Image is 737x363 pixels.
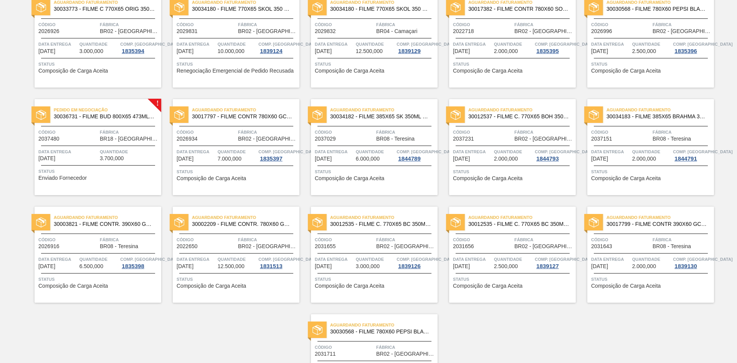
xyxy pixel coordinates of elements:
[673,156,698,162] div: 1844791
[330,214,438,221] span: Aguardando Faturamento
[453,275,574,283] span: Status
[312,2,322,12] img: status
[315,275,436,283] span: Status
[38,275,159,283] span: Status
[606,106,714,114] span: Aguardando Faturamento
[632,148,671,156] span: Quantidade
[673,148,732,156] span: Comp. Carga
[312,110,322,120] img: status
[79,264,103,269] span: 6.500,000
[177,68,294,74] span: Renegociação Emergencial de Pedido Recusada
[330,221,431,227] span: 30012535 - FILME C. 770X65 BC 350ML C12 429
[177,255,216,263] span: Data entrega
[453,148,492,156] span: Data entrega
[514,128,574,136] span: Fábrica
[438,207,576,303] a: statusAguardando Faturamento30012535 - FILME C. 770X65 BC 350ML C12 429Código2031656FábricaBR02 -...
[376,343,436,351] span: Fábrica
[453,176,522,181] span: Composição de Carga Aceita
[673,255,712,269] a: Comp. [GEOGRAPHIC_DATA]1839130
[653,236,712,244] span: Fábrica
[376,128,436,136] span: Fábrica
[315,148,354,156] span: Data entrega
[54,221,155,227] span: 30003821 - FILME CONTR. 390X60 GCA 350ML NIV22
[453,236,512,244] span: Código
[397,148,456,156] span: Comp. Carga
[177,60,297,68] span: Status
[514,236,574,244] span: Fábrica
[258,255,318,263] span: Comp. Carga
[161,207,299,303] a: statusAguardando Faturamento30002209 - FILME CONTR. 780X60 GCA 350ML NIV22Código2022650FábricaBR0...
[100,156,124,161] span: 3.700,000
[177,21,236,28] span: Código
[535,48,560,54] div: 1835395
[356,148,395,156] span: Quantidade
[315,128,374,136] span: Código
[218,48,245,54] span: 10.000,000
[315,236,374,244] span: Código
[535,156,560,162] div: 1844793
[591,148,630,156] span: Data entrega
[673,40,732,48] span: Comp. Carga
[591,136,612,142] span: 2037151
[453,168,574,176] span: Status
[120,48,145,54] div: 1835394
[468,221,570,227] span: 30012535 - FILME C. 770X65 BC 350ML C12 429
[453,28,474,34] span: 2022718
[591,255,630,263] span: Data entrega
[36,2,46,12] img: status
[238,28,297,34] span: BR02 - Sergipe
[632,40,671,48] span: Quantidade
[397,148,436,162] a: Comp. [GEOGRAPHIC_DATA]1844789
[576,99,714,195] a: statusAguardando Faturamento30034183 - FILME 385X65 BRAHMA 350ML MP C12Código2037151FábricaBR08 -...
[330,106,438,114] span: Aguardando Faturamento
[38,28,59,34] span: 2026926
[100,28,159,34] span: BR02 - Sergipe
[177,275,297,283] span: Status
[653,21,712,28] span: Fábrica
[514,244,574,249] span: BR02 - Sergipe
[315,244,336,249] span: 2031655
[356,156,380,162] span: 6.000,000
[38,68,108,74] span: Composição de Carga Aceita
[673,263,698,269] div: 1839130
[299,99,438,195] a: statusAguardando Faturamento30034182 - FILME 385X65 SK 350ML MP C12Código2037029FábricaBR08 - Ter...
[238,244,297,249] span: BR02 - Sergipe
[258,48,284,54] div: 1839124
[451,2,461,12] img: status
[192,114,293,119] span: 30017797 - FILME CONTR 780X60 GCA ZERO 350ML NIV22
[632,264,656,269] span: 2.000,000
[120,263,145,269] div: 1835398
[177,128,236,136] span: Código
[673,40,712,54] a: Comp. [GEOGRAPHIC_DATA]1835396
[494,148,533,156] span: Quantidade
[315,176,384,181] span: Composição de Carga Aceita
[494,40,533,48] span: Quantidade
[79,48,103,54] span: 3.000,000
[54,114,155,119] span: 30036731 - FILME BUD 800X65 473ML MP C12
[591,48,608,54] span: 19/10/2025
[453,283,522,289] span: Composição de Carga Aceita
[514,21,574,28] span: Fábrica
[100,128,159,136] span: Fábrica
[330,329,431,335] span: 30030568 - FILME 780X60 PEPSI BLACK NIV24
[453,156,470,162] span: 25/10/2025
[494,264,518,269] span: 2.500,000
[438,99,576,195] a: statusAguardando Faturamento30012537 - FILME C. 770X65 BOH 350ML C12 429Código2037231FábricaBR02 ...
[330,321,438,329] span: Aguardando Faturamento
[258,40,297,54] a: Comp. [GEOGRAPHIC_DATA]1839124
[653,136,691,142] span: BR08 - Teresina
[315,40,354,48] span: Data entrega
[79,40,119,48] span: Quantidade
[330,114,431,119] span: 30034182 - FILME 385X65 SK 350ML MP C12
[218,148,257,156] span: Quantidade
[376,244,436,249] span: BR02 - Sergipe
[79,255,119,263] span: Quantidade
[535,263,560,269] div: 1839127
[535,148,574,162] a: Comp. [GEOGRAPHIC_DATA]1844793
[38,128,98,136] span: Código
[453,48,470,54] span: 18/10/2025
[192,214,299,221] span: Aguardando Faturamento
[494,48,518,54] span: 2.000,000
[177,236,236,244] span: Código
[120,255,180,263] span: Comp. Carga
